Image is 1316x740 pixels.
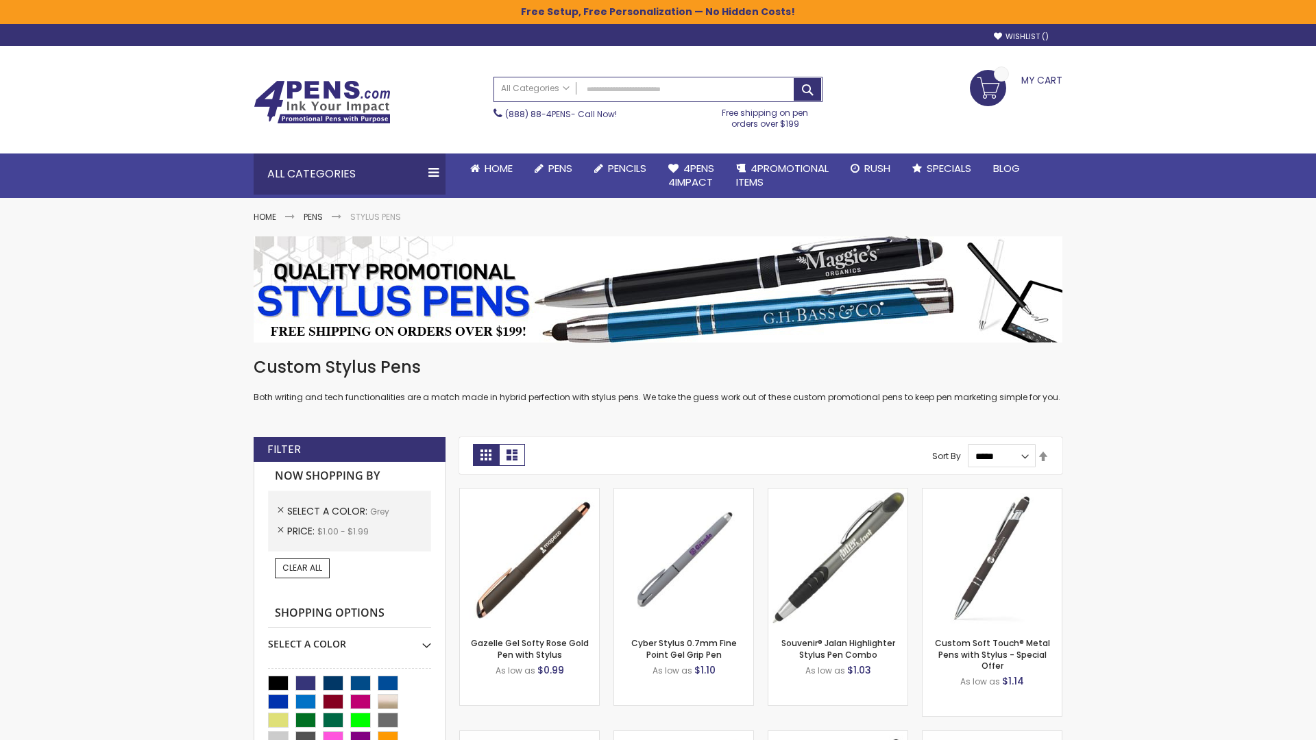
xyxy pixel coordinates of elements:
[275,558,330,578] a: Clear All
[471,637,589,660] a: Gazelle Gel Softy Rose Gold Pen with Stylus
[993,161,1020,175] span: Blog
[935,637,1050,671] a: Custom Soft Touch® Metal Pens with Stylus - Special Offer
[923,489,1062,628] img: Custom Soft Touch® Metal Pens with Stylus-Grey
[548,161,572,175] span: Pens
[282,562,322,573] span: Clear All
[473,444,499,466] strong: Grid
[460,488,599,500] a: Gazelle Gel Softy Rose Gold Pen with Stylus-Grey
[932,450,961,462] label: Sort By
[694,663,716,677] span: $1.10
[485,161,513,175] span: Home
[268,462,431,491] strong: Now Shopping by
[254,356,1062,378] h1: Custom Stylus Pens
[254,356,1062,404] div: Both writing and tech functionalities are a match made in hybrid perfection with stylus pens. We ...
[901,153,982,184] a: Specials
[350,211,401,223] strong: Stylus Pens
[657,153,725,198] a: 4Pens4impact
[1002,674,1024,688] span: $1.14
[254,153,446,195] div: All Categories
[614,489,753,628] img: Cyber Stylus 0.7mm Fine Point Gel Grip Pen-Grey
[982,153,1031,184] a: Blog
[994,32,1049,42] a: Wishlist
[501,83,570,94] span: All Categories
[653,665,692,676] span: As low as
[614,488,753,500] a: Cyber Stylus 0.7mm Fine Point Gel Grip Pen-Grey
[608,161,646,175] span: Pencils
[537,663,564,677] span: $0.99
[847,663,871,677] span: $1.03
[370,506,389,517] span: Grey
[708,102,823,129] div: Free shipping on pen orders over $199
[505,108,617,120] span: - Call Now!
[496,665,535,676] span: As low as
[805,665,845,676] span: As low as
[768,488,907,500] a: Souvenir® Jalan Highlighter Stylus Pen Combo-Grey
[287,504,370,518] span: Select A Color
[923,488,1062,500] a: Custom Soft Touch® Metal Pens with Stylus-Grey
[736,161,829,189] span: 4PROMOTIONAL ITEMS
[287,524,317,538] span: Price
[668,161,714,189] span: 4Pens 4impact
[317,526,369,537] span: $1.00 - $1.99
[304,211,323,223] a: Pens
[254,211,276,223] a: Home
[524,153,583,184] a: Pens
[725,153,840,198] a: 4PROMOTIONALITEMS
[268,599,431,628] strong: Shopping Options
[840,153,901,184] a: Rush
[781,637,895,660] a: Souvenir® Jalan Highlighter Stylus Pen Combo
[927,161,971,175] span: Specials
[960,676,1000,687] span: As low as
[768,489,907,628] img: Souvenir® Jalan Highlighter Stylus Pen Combo-Grey
[631,637,737,660] a: Cyber Stylus 0.7mm Fine Point Gel Grip Pen
[505,108,571,120] a: (888) 88-4PENS
[459,153,524,184] a: Home
[864,161,890,175] span: Rush
[583,153,657,184] a: Pencils
[254,80,391,124] img: 4Pens Custom Pens and Promotional Products
[460,489,599,628] img: Gazelle Gel Softy Rose Gold Pen with Stylus-Grey
[254,236,1062,343] img: Stylus Pens
[268,628,431,651] div: Select A Color
[494,77,576,100] a: All Categories
[267,442,301,457] strong: Filter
